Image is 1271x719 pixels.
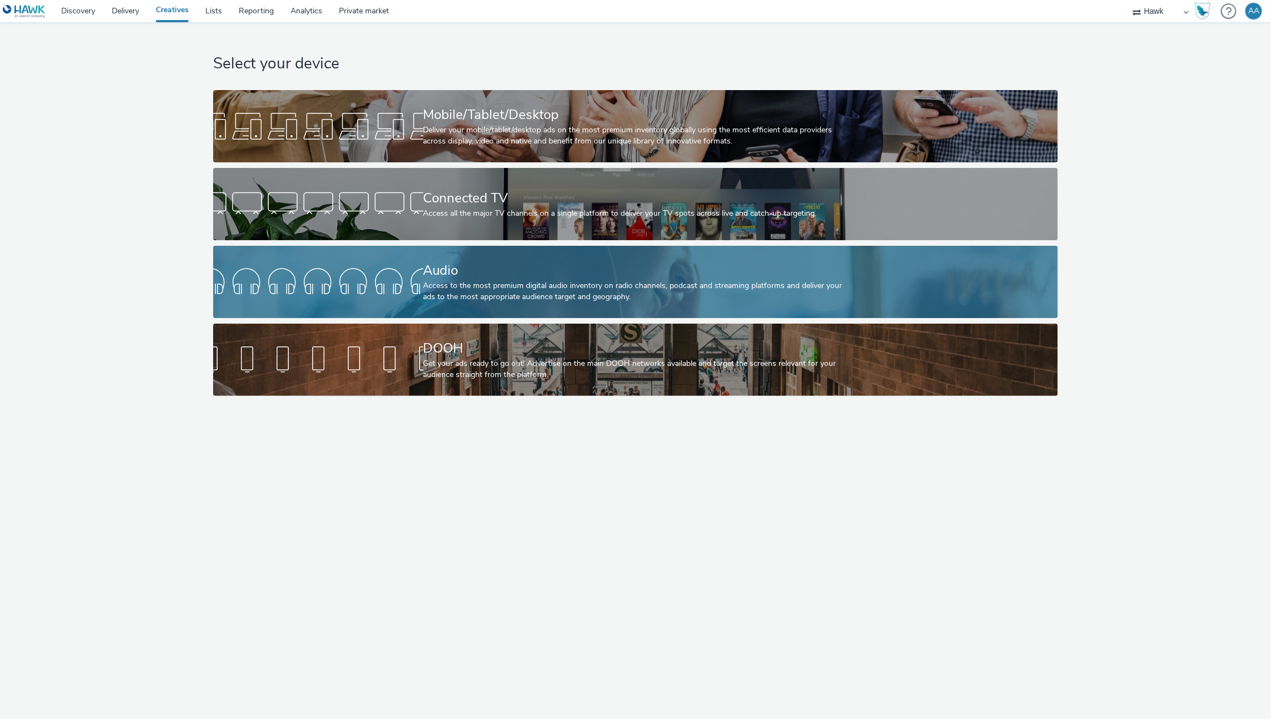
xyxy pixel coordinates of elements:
img: Hawk Academy [1194,2,1211,20]
a: Connected TVAccess all the major TV channels on a single platform to deliver your TV spots across... [213,168,1058,240]
div: Mobile/Tablet/Desktop [423,105,844,125]
div: Get your ads ready to go out! Advertise on the main DOOH networks available and target the screen... [423,358,844,381]
a: Hawk Academy [1194,2,1215,20]
div: DOOH [423,339,844,358]
div: Access all the major TV channels on a single platform to deliver your TV spots across live and ca... [423,208,844,219]
div: Connected TV [423,189,844,208]
div: AA [1248,3,1259,19]
div: Deliver your mobile/tablet/desktop ads on the most premium inventory globally using the most effi... [423,125,844,147]
a: AudioAccess to the most premium digital audio inventory on radio channels, podcast and streaming ... [213,246,1058,318]
h1: Select your device [213,53,1058,75]
img: undefined Logo [3,4,46,18]
div: Audio [423,261,844,280]
div: Access to the most premium digital audio inventory on radio channels, podcast and streaming platf... [423,280,844,303]
a: DOOHGet your ads ready to go out! Advertise on the main DOOH networks available and target the sc... [213,324,1058,396]
a: Mobile/Tablet/DesktopDeliver your mobile/tablet/desktop ads on the most premium inventory globall... [213,90,1058,162]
